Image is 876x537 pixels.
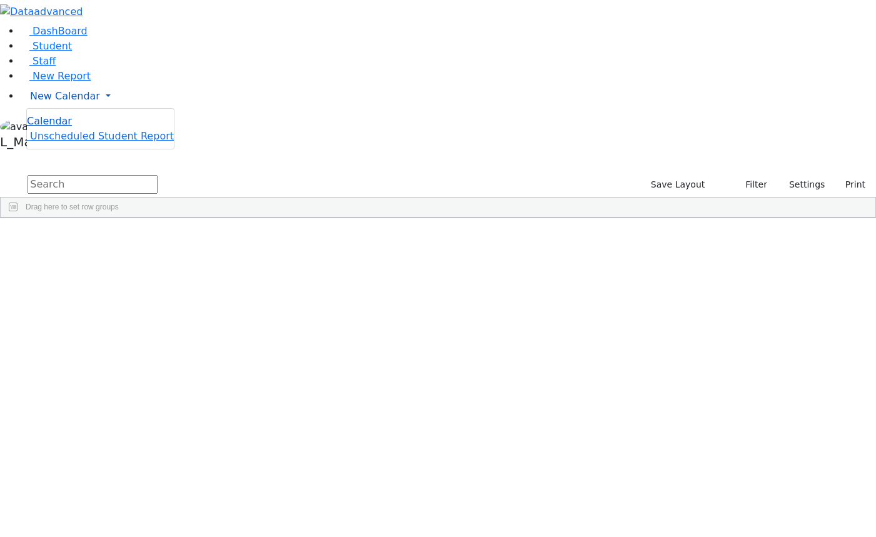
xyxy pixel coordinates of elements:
input: Search [28,175,158,194]
a: New Calendar [20,84,876,109]
button: Settings [773,175,830,194]
a: Calendar [27,114,72,129]
span: Staff [33,55,56,67]
span: Drag here to set row groups [26,203,119,211]
span: New Calendar [30,90,100,102]
a: Unscheduled Student Report [27,130,174,142]
a: Student [20,40,72,52]
span: New Report [33,70,91,82]
span: DashBoard [33,25,88,37]
span: Unscheduled Student Report [30,130,174,142]
span: Student [33,40,72,52]
span: Calendar [27,115,72,127]
button: Filter [729,175,773,194]
button: Print [830,175,871,194]
ul: New Calendar [26,108,174,149]
a: Staff [20,55,56,67]
a: DashBoard [20,25,88,37]
a: New Report [20,70,91,82]
button: Save Layout [645,175,710,194]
